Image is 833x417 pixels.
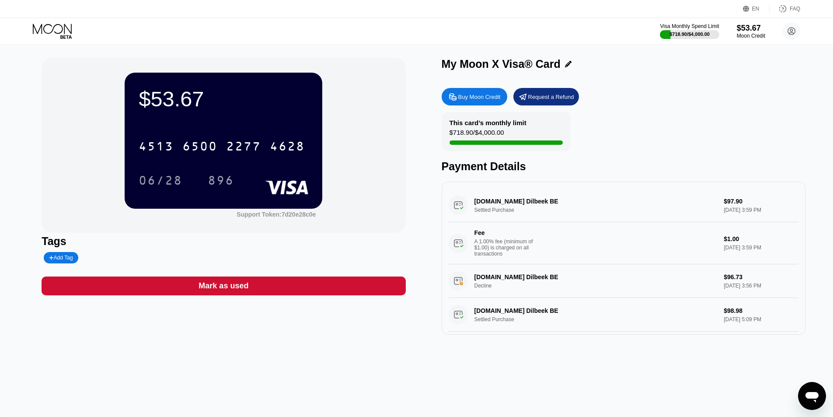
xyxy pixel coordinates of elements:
div: Add Tag [49,255,73,261]
div: A 1.00% fee (minimum of $1.00) is charged on all transactions [474,238,540,257]
div: $53.67 [737,24,765,33]
div: Tags [42,235,405,248]
div: Buy Moon Credit [442,88,507,105]
div: 896 [201,169,240,191]
div: FeeA 1.00% fee (minimum of $1.00) is charged on all transactions$1.00[DATE] 5:09 PM [449,332,798,374]
div: EN [752,6,760,12]
div: $718.90 / $4,000.00 [669,32,710,37]
div: My Moon X Visa® Card [442,58,561,70]
div: 4513650022774628 [133,135,310,157]
div: $53.67 [139,87,308,111]
div: $53.67Moon Credit [737,24,765,39]
div: [DATE] 3:59 PM [724,245,798,251]
div: 2277 [226,140,261,154]
div: $718.90 / $4,000.00 [450,129,504,140]
div: This card’s monthly limit [450,119,526,126]
div: Payment Details [442,160,805,173]
div: Support Token:7d20e28c0e [237,211,316,218]
div: FAQ [770,4,800,13]
div: Moon Credit [737,33,765,39]
div: 4628 [270,140,305,154]
div: $1.00 [724,235,798,242]
div: 896 [208,175,234,189]
div: Request a Refund [528,93,574,101]
div: Support Token: 7d20e28c0e [237,211,316,218]
div: Visa Monthly Spend Limit$718.90/$4,000.00 [660,23,719,39]
div: 4513 [139,140,174,154]
div: 06/28 [132,169,189,191]
div: 6500 [182,140,217,154]
div: Fee [474,229,536,236]
div: 06/28 [139,175,182,189]
div: FeeA 1.00% fee (minimum of $1.00) is charged on all transactions$1.00[DATE] 3:59 PM [449,222,798,264]
div: Visa Monthly Spend Limit [660,23,719,29]
div: Buy Moon Credit [458,93,501,101]
div: Mark as used [199,281,248,291]
div: EN [743,4,770,13]
div: Add Tag [44,252,78,263]
div: FAQ [790,6,800,12]
div: Mark as used [42,277,405,295]
div: Request a Refund [513,88,579,105]
iframe: Mesajlaşma penceresini başlatma düğmesi [798,382,826,410]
